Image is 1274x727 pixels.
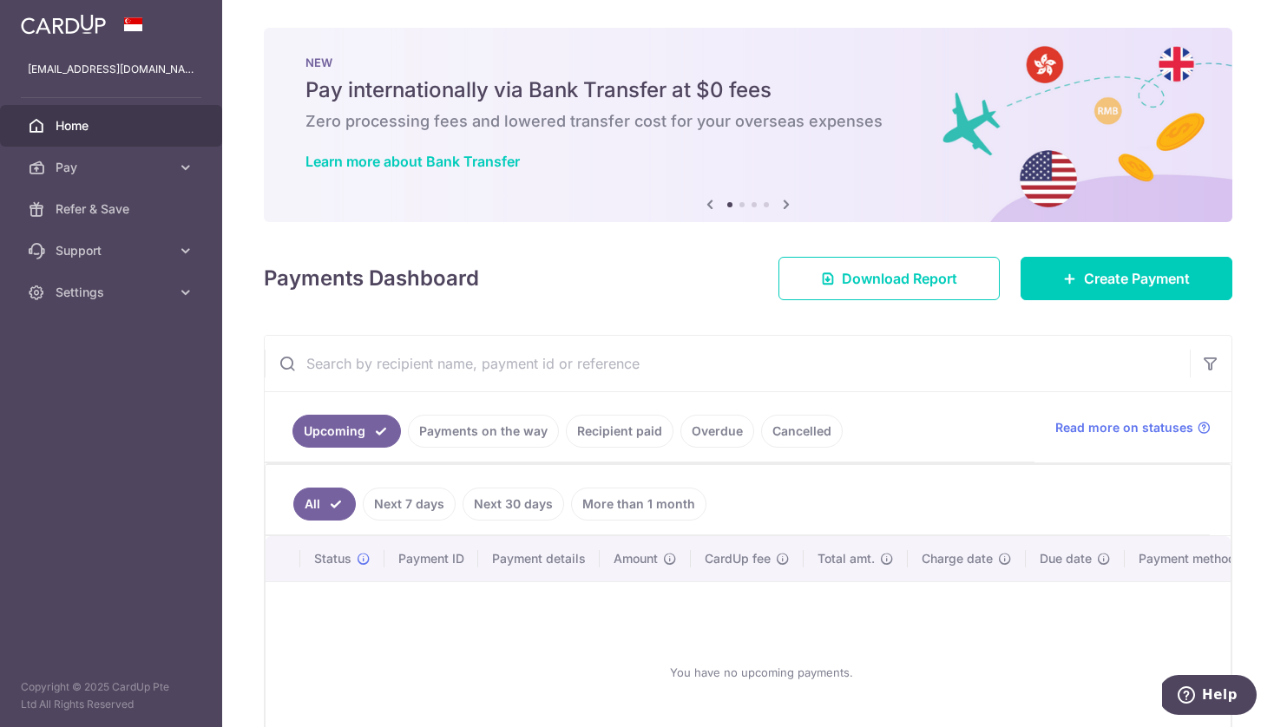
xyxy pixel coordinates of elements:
h4: Payments Dashboard [264,263,479,294]
span: Due date [1040,550,1092,567]
span: Total amt. [818,550,875,567]
span: Read more on statuses [1055,419,1193,436]
th: Payment method [1125,536,1257,581]
a: Create Payment [1021,257,1232,300]
th: Payment details [478,536,600,581]
span: Support [56,242,170,259]
a: Read more on statuses [1055,419,1211,436]
span: Charge date [922,550,993,567]
a: Next 30 days [463,488,564,521]
img: Bank transfer banner [264,28,1232,222]
a: More than 1 month [571,488,706,521]
img: CardUp [21,14,106,35]
h5: Pay internationally via Bank Transfer at $0 fees [305,76,1191,104]
p: [EMAIL_ADDRESS][DOMAIN_NAME] [28,61,194,78]
a: Payments on the way [408,415,559,448]
th: Payment ID [384,536,478,581]
p: NEW [305,56,1191,69]
a: Learn more about Bank Transfer [305,153,520,170]
a: Cancelled [761,415,843,448]
span: Refer & Save [56,200,170,218]
span: Home [56,117,170,134]
span: CardUp fee [705,550,771,567]
span: Amount [614,550,658,567]
span: Settings [56,284,170,301]
a: Next 7 days [363,488,456,521]
span: Create Payment [1084,268,1190,289]
span: Download Report [842,268,957,289]
a: Download Report [778,257,1000,300]
span: Pay [56,159,170,176]
a: Overdue [680,415,754,448]
iframe: Opens a widget where you can find more information [1162,675,1257,718]
a: All [293,488,356,521]
a: Recipient paid [566,415,673,448]
span: Status [314,550,351,567]
a: Upcoming [292,415,401,448]
h6: Zero processing fees and lowered transfer cost for your overseas expenses [305,111,1191,132]
input: Search by recipient name, payment id or reference [265,336,1190,391]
